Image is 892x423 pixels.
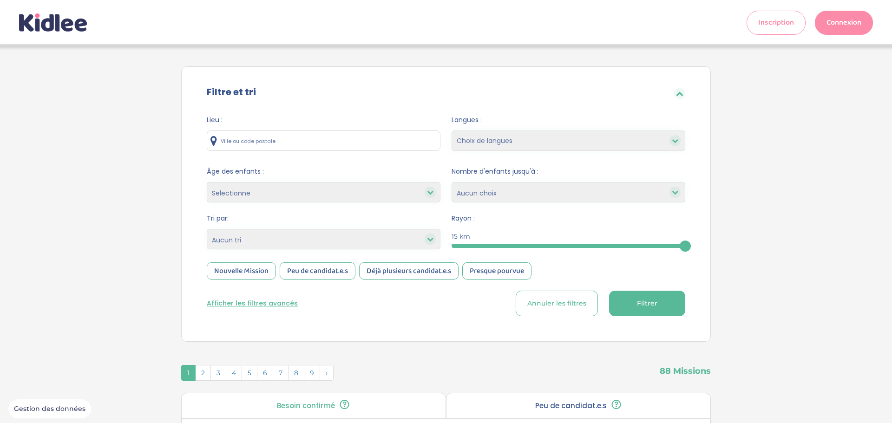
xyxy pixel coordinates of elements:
[14,405,85,413] span: Gestion des données
[304,365,320,381] span: 9
[452,115,685,125] span: Langues :
[637,299,657,308] span: Filtrer
[280,262,355,280] div: Peu de candidat.e.s
[527,299,586,308] span: Annuler les filtres
[257,365,273,381] span: 6
[535,402,607,410] p: Peu de candidat.e.s
[207,214,440,223] span: Tri par:
[207,262,276,280] div: Nouvelle Mission
[462,262,531,280] div: Presque pourvue
[273,365,289,381] span: 7
[181,365,196,381] span: 1
[609,291,685,316] button: Filtrer
[452,167,685,176] span: Nombre d'enfants jusqu'à :
[207,85,256,99] label: Filtre et tri
[320,365,334,381] span: Suivant »
[359,262,459,280] div: Déjà plusieurs candidat.e.s
[242,365,257,381] span: 5
[452,214,685,223] span: Rayon :
[207,167,440,176] span: Âge des enfants :
[195,365,211,381] span: 2
[815,11,873,35] a: Connexion
[207,115,440,125] span: Lieu :
[8,399,91,419] button: Gestion des données
[207,130,440,151] input: Ville ou code postale
[452,232,470,241] span: 15 km
[516,291,598,316] button: Annuler les filtres
[288,365,304,381] span: 8
[277,402,335,410] p: Besoin confirmé
[207,299,298,308] button: Afficher les filtres avancés
[210,365,226,381] span: 3
[226,365,242,381] span: 4
[747,11,806,35] a: Inscription
[660,356,711,377] span: 88 Missions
